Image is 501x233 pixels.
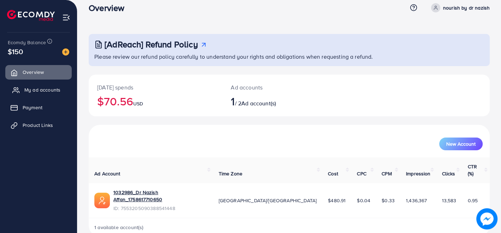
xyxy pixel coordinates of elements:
[113,205,207,212] span: ID: 7553205090388541448
[105,39,198,49] h3: [AdReach] Refund Policy
[218,170,242,177] span: Time Zone
[94,170,120,177] span: Ad Account
[439,138,483,150] button: New Account
[5,65,72,79] a: Overview
[133,100,143,107] span: USD
[94,193,110,208] img: ic-ads-acc.e4c84228.svg
[7,10,55,21] img: logo
[382,197,395,204] span: $0.33
[467,163,477,177] span: CTR (%)
[428,3,490,12] a: nourish by dr nazish
[406,197,427,204] span: 1,436,367
[218,197,317,204] span: [GEOGRAPHIC_DATA]/[GEOGRAPHIC_DATA]
[8,39,46,46] span: Ecomdy Balance
[24,86,60,93] span: My ad accounts
[5,100,72,115] a: Payment
[62,48,69,56] img: image
[241,99,276,107] span: Ad account(s)
[8,46,23,57] span: $150
[94,52,485,61] p: Please review our refund policy carefully to understand your rights and obligations when requesti...
[328,170,338,177] span: Cost
[382,170,391,177] span: CPM
[89,3,130,13] h3: Overview
[406,170,431,177] span: Impression
[94,224,144,231] span: 1 available account(s)
[97,83,214,92] p: [DATE] spends
[231,93,235,109] span: 1
[97,94,214,108] h2: $70.56
[5,83,72,97] a: My ad accounts
[5,118,72,132] a: Product Links
[442,170,455,177] span: Clicks
[231,83,314,92] p: Ad accounts
[446,141,476,146] span: New Account
[23,69,44,76] span: Overview
[113,189,207,203] a: 1032986_Dr Nazish Affan_1758617710650
[23,104,42,111] span: Payment
[443,4,490,12] p: nourish by dr nazish
[231,94,314,108] h2: / 2
[357,170,366,177] span: CPC
[23,122,53,129] span: Product Links
[357,197,370,204] span: $0.04
[467,197,478,204] span: 0.95
[442,197,456,204] span: 13,583
[62,13,70,22] img: menu
[476,208,497,229] img: image
[328,197,346,204] span: $480.91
